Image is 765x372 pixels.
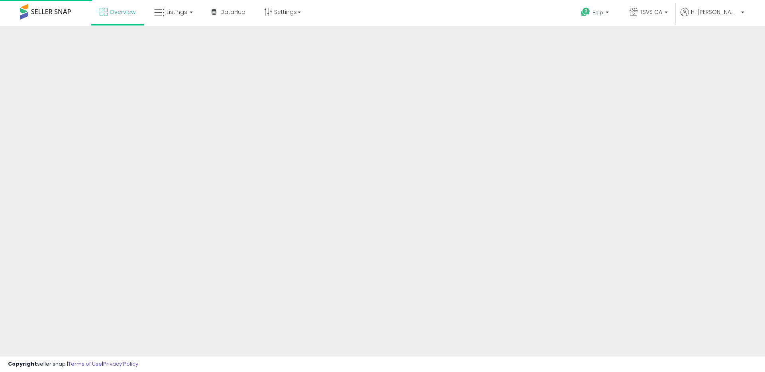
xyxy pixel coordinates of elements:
[167,8,187,16] span: Listings
[220,8,245,16] span: DataHub
[681,8,744,26] a: Hi [PERSON_NAME]
[110,8,135,16] span: Overview
[575,1,617,26] a: Help
[640,8,662,16] span: TSVS CA
[691,8,739,16] span: Hi [PERSON_NAME]
[592,9,603,16] span: Help
[581,7,590,17] i: Get Help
